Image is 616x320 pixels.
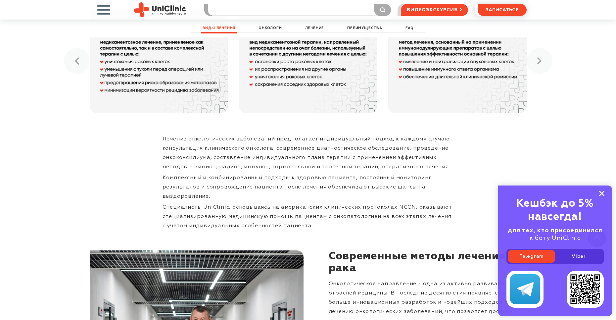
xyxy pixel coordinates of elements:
[201,25,237,32] a: Виды лечения
[329,250,527,278] div: Современные методы лечения рака
[134,2,186,17] img: Site
[346,25,384,32] a: Преимущества
[486,8,519,12] span: записаться
[506,227,604,242] div: к боту UniClinic
[401,4,468,16] a: видеоэкскурсия
[407,4,457,16] span: видеоэкскурсия
[508,228,602,234] b: для тех, кто присоединился
[163,134,454,172] p: Лечение онкологических заболеваний предполагает индивидуальный подход к каждому случаю: консульта...
[555,250,602,263] a: Viber
[506,197,604,224] div: Кешбэк до 5% навсегда!
[257,25,283,32] a: Онкологи
[404,25,415,32] a: FAQ
[163,173,454,201] p: Комплексный и комбинированный подходы к здоровью пациента, постоянный мониторинг результатов и со...
[304,25,326,32] a: Лечение
[508,250,555,263] a: Telegram
[478,4,527,16] button: записаться
[208,4,391,16] input: Услуга или фамилия
[163,203,454,231] p: Специалисты UniClinic, основываясь на американских клинических протоколах NCCN, оказывают специал...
